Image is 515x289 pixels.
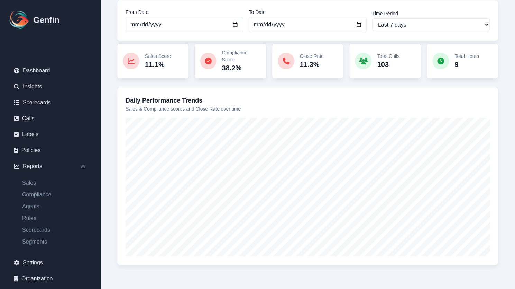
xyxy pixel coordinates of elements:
[249,9,366,16] label: To Date
[33,15,59,26] h1: Genfin
[8,159,92,173] div: Reports
[8,272,92,286] a: Organization
[222,63,260,73] p: 38.2%
[17,191,92,199] a: Compliance
[8,128,92,141] a: Labels
[126,9,243,16] label: From Date
[17,202,92,211] a: Agents
[17,226,92,234] a: Scorecards
[454,53,479,60] p: Total Hours
[8,64,92,78] a: Dashboard
[8,9,30,31] img: Logo
[17,214,92,222] a: Rules
[377,60,399,69] p: 103
[8,96,92,110] a: Scorecards
[300,60,324,69] p: 11.3%
[372,10,490,17] label: Time Period
[8,112,92,125] a: Calls
[145,60,171,69] p: 11.1%
[8,143,92,157] a: Policies
[126,96,490,105] h3: Daily Performance Trends
[17,179,92,187] a: Sales
[300,53,324,60] p: Close Rate
[8,256,92,270] a: Settings
[8,80,92,94] a: Insights
[126,105,490,112] p: Sales & Compliance scores and Close Rate over time
[222,49,260,63] p: Compliance Score
[454,60,479,69] p: 9
[17,238,92,246] a: Segments
[377,53,399,60] p: Total Calls
[145,53,171,60] p: Sales Score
